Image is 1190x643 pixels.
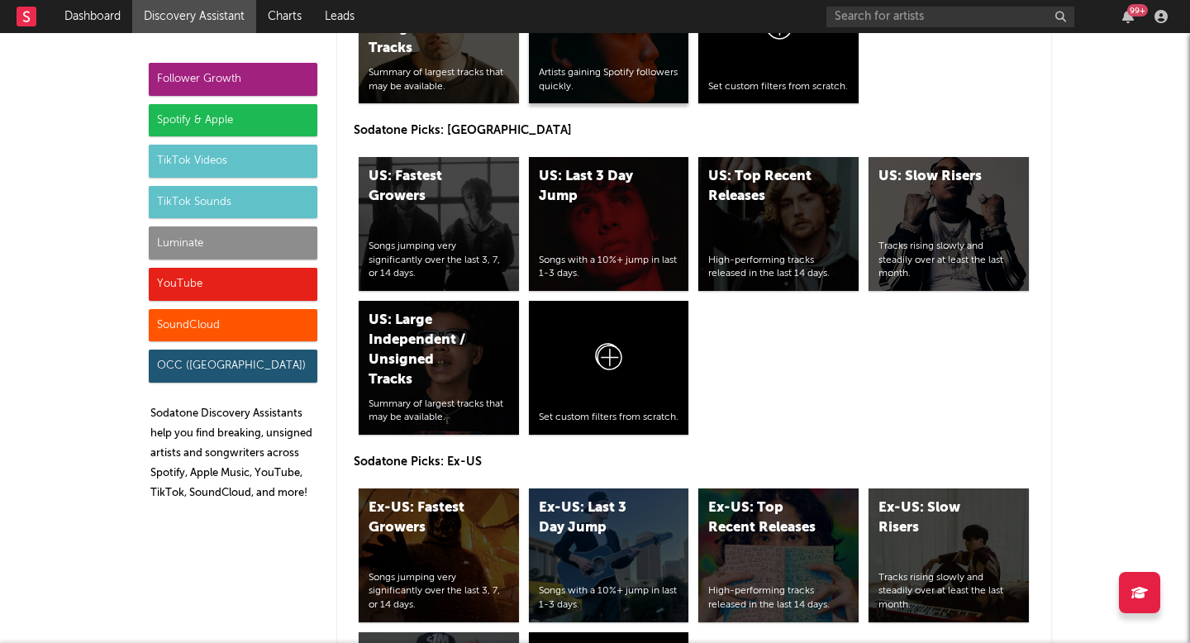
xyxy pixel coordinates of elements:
[708,167,821,207] div: US: Top Recent Releases
[369,498,481,538] div: Ex-US: Fastest Growers
[878,498,991,538] div: Ex-US: Slow Risers
[150,404,317,503] p: Sodatone Discovery Assistants help you find breaking, unsigned artists and songwriters across Spo...
[149,309,317,342] div: SoundCloud
[1122,10,1134,23] button: 99+
[1127,4,1148,17] div: 99 +
[698,488,859,622] a: Ex-US: Top Recent ReleasesHigh-performing tracks released in the last 14 days.
[869,157,1029,291] a: US: Slow RisersTracks rising slowly and steadily over at least the last month.
[149,145,317,178] div: TikTok Videos
[149,63,317,96] div: Follower Growth
[529,301,689,435] a: Set custom filters from scratch.
[369,240,509,281] div: Songs jumping very significantly over the last 3, 7, or 14 days.
[369,167,481,207] div: US: Fastest Growers
[359,488,519,622] a: Ex-US: Fastest GrowersSongs jumping very significantly over the last 3, 7, or 14 days.
[359,301,519,435] a: US: Large Independent / Unsigned TracksSummary of largest tracks that may be available.
[369,398,509,426] div: Summary of largest tracks that may be available.
[369,311,481,390] div: US: Large Independent / Unsigned Tracks
[529,488,689,622] a: Ex-US: Last 3 Day JumpSongs with a 10%+ jump in last 1-3 days.
[539,584,679,612] div: Songs with a 10%+ jump in last 1-3 days.
[539,167,651,207] div: US: Last 3 Day Jump
[708,254,849,282] div: High-performing tracks released in the last 14 days.
[826,7,1074,27] input: Search for artists
[698,157,859,291] a: US: Top Recent ReleasesHigh-performing tracks released in the last 14 days.
[878,167,991,187] div: US: Slow Risers
[539,498,651,538] div: Ex-US: Last 3 Day Jump
[708,584,849,612] div: High-performing tracks released in the last 14 days.
[149,268,317,301] div: YouTube
[354,121,1035,141] p: Sodatone Picks: [GEOGRAPHIC_DATA]
[539,254,679,282] div: Songs with a 10%+ jump in last 1-3 days.
[149,104,317,137] div: Spotify & Apple
[149,226,317,260] div: Luminate
[149,186,317,219] div: TikTok Sounds
[539,411,679,425] div: Set custom filters from scratch.
[878,571,1019,612] div: Tracks rising slowly and steadily over at least the last month.
[529,157,689,291] a: US: Last 3 Day JumpSongs with a 10%+ jump in last 1-3 days.
[708,498,821,538] div: Ex-US: Top Recent Releases
[869,488,1029,622] a: Ex-US: Slow RisersTracks rising slowly and steadily over at least the last month.
[149,350,317,383] div: OCC ([GEOGRAPHIC_DATA])
[369,571,509,612] div: Songs jumping very significantly over the last 3, 7, or 14 days.
[359,157,519,291] a: US: Fastest GrowersSongs jumping very significantly over the last 3, 7, or 14 days.
[539,66,679,94] div: Artists gaining Spotify followers quickly.
[708,80,849,94] div: Set custom filters from scratch.
[354,452,1035,472] p: Sodatone Picks: Ex-US
[369,66,509,94] div: Summary of largest tracks that may be available.
[878,240,1019,281] div: Tracks rising slowly and steadily over at least the last month.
